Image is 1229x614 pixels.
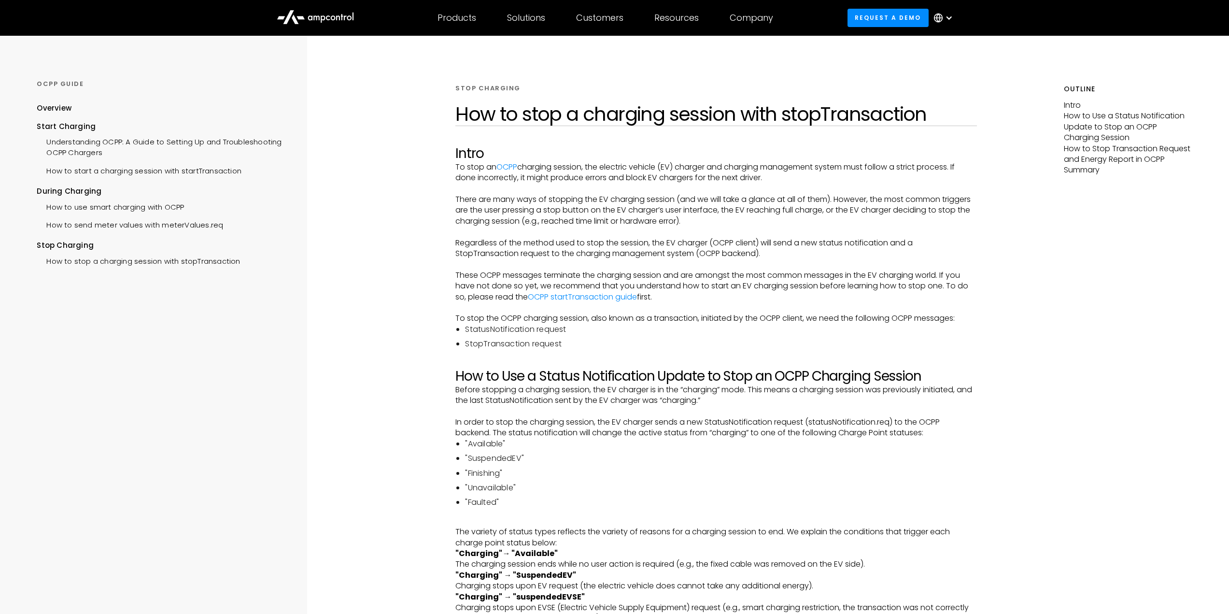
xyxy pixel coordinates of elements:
p: ‍ [455,302,977,313]
p: Intro [1064,100,1192,111]
a: OCPP startTransaction guide [528,291,637,302]
div: Products [438,13,476,23]
p: The charging session ends while no user action is required (e.g., the fixed cable was removed on ... [455,548,977,570]
p: How to Use a Status Notification Update to Stop an OCPP Charging Session [1064,111,1192,143]
div: Company [730,13,773,23]
a: How to stop a charging session with stopTransaction [37,251,240,269]
p: To stop the OCPP charging session, also known as a transaction, initiated by the OCPP client, we ... [455,313,977,324]
p: In order to stop the charging session, the EV charger sends a new StatusNotification request (sta... [455,417,977,439]
p: Before stopping a charging session, the EV charger is in the “charging” mode. This means a chargi... [455,385,977,406]
p: To stop an charging session, the electric vehicle (EV) charger and charging management system mus... [455,162,977,184]
li: "Finishing" [465,468,977,479]
h2: How to Use a Status Notification Update to Stop an OCPP Charging Session [455,368,977,385]
li: "SuspendedEV" [465,453,977,464]
li: "Faulted" [465,497,977,508]
a: OCPP [496,161,517,172]
div: During Charging [37,186,283,197]
p: These OCPP messages terminate the charging session and are amongst the most common messages in th... [455,270,977,302]
p: ‍ [455,227,977,237]
div: Stop Charging [37,240,283,251]
strong: "Charging"→ "Available" ‍ [455,548,558,559]
strong: "Charging" → "suspendedEVSE" [455,591,585,602]
div: Solutions [507,13,545,23]
a: Request a demo [848,9,929,27]
p: ‍ [455,406,977,417]
li: StopTransaction request [465,339,977,349]
a: Understanding OCPP: A Guide to Setting Up and Troubleshooting OCPP Chargers [37,132,283,161]
p: ‍ [455,259,977,270]
p: How to Stop Transaction Request and Energy Report in OCPP [1064,143,1192,165]
li: "Available" [465,439,977,449]
a: How to use smart charging with OCPP [37,197,184,215]
a: How to start a charging session with startTransaction [37,161,241,179]
a: Overview [37,103,71,121]
a: How to send meter values with meterValues.req [37,215,223,233]
p: ‍ [455,184,977,194]
div: Customers [576,13,623,23]
div: Resources [654,13,699,23]
div: STOP CHARGING [455,84,521,93]
h2: Intro [455,145,977,162]
p: Regardless of the method used to stop the session, the EV charger (OCPP client) will send a new s... [455,238,977,259]
p: There are many ways of stopping the EV charging session (and we will take a glance at all of them... [455,194,977,227]
p: Summary [1064,165,1192,175]
p: Charging stops upon EV request (the electric vehicle does cannot take any additional energy). [455,570,977,592]
strong: "Charging" → "SuspendedEV" ‍ [455,570,576,581]
p: The variety of status types reflects the variety of reasons for a charging session to end. We exp... [455,527,977,548]
h5: Outline [1064,84,1192,94]
div: OCPP GUIDE [37,80,283,88]
li: "Unavailable" [465,483,977,493]
div: Overview [37,103,71,114]
div: Start Charging [37,121,283,132]
p: ‍ [455,357,977,368]
h1: How to stop a charging session with stopTransaction [455,102,977,126]
p: ‍ [455,516,977,527]
li: StatusNotification request [465,324,977,335]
